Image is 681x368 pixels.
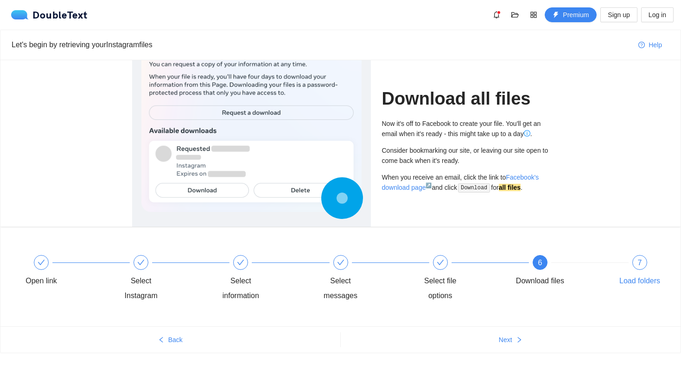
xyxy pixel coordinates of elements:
span: Back [168,335,183,345]
code: Download [458,183,490,193]
div: Select Instagram [114,255,214,303]
span: right [516,337,522,344]
span: Help [649,40,662,50]
span: Premium [563,10,589,20]
div: When you receive an email, click the link to and click for . [382,172,549,193]
strong: all files [499,184,521,191]
a: Facebook's download page↗ [382,174,539,191]
div: Select information [214,255,313,303]
button: thunderboltPremium [545,7,597,22]
span: left [158,337,165,344]
div: Now it's off to Facebook to create your file. You'll get an email when it's ready - this might ta... [382,119,549,139]
span: bell [490,11,503,19]
sup: ↗ [426,182,432,188]
span: Log in [649,10,666,20]
span: Next [499,335,512,345]
span: check [237,259,244,266]
div: Let's begin by retrieving your Instagram files [12,39,631,50]
span: 7 [638,259,642,267]
div: Consider bookmarking our site, or leaving our site open to come back when it's ready. [382,145,549,166]
div: 6Download files [513,255,613,288]
span: thunderbolt [553,12,559,19]
button: appstore [526,7,541,22]
div: Load folders [619,274,660,288]
div: Open link [25,274,57,288]
div: Select information [214,274,267,303]
div: Select file options [414,274,467,303]
button: Nextright [341,332,681,347]
span: info-circle [524,130,530,137]
h1: Download all files [382,88,549,110]
span: Sign up [608,10,630,20]
span: check [437,259,444,266]
button: Log in [641,7,674,22]
span: check [137,259,145,266]
div: Select Instagram [114,274,168,303]
button: Sign up [600,7,637,22]
div: DoubleText [11,10,88,19]
img: logo [11,10,32,19]
button: bell [489,7,504,22]
span: 6 [538,259,542,267]
a: logoDoubleText [11,10,88,19]
button: leftBack [0,332,340,347]
div: Open link [14,255,114,288]
div: Select messages [314,255,414,303]
div: Select messages [314,274,368,303]
div: Select file options [414,255,513,303]
button: folder-open [508,7,522,22]
button: question-circleHelp [631,37,669,52]
span: check [38,259,45,266]
span: folder-open [508,11,522,19]
span: question-circle [638,42,645,49]
span: check [337,259,344,266]
div: 7Load folders [613,255,667,288]
span: appstore [527,11,541,19]
div: Download files [516,274,564,288]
